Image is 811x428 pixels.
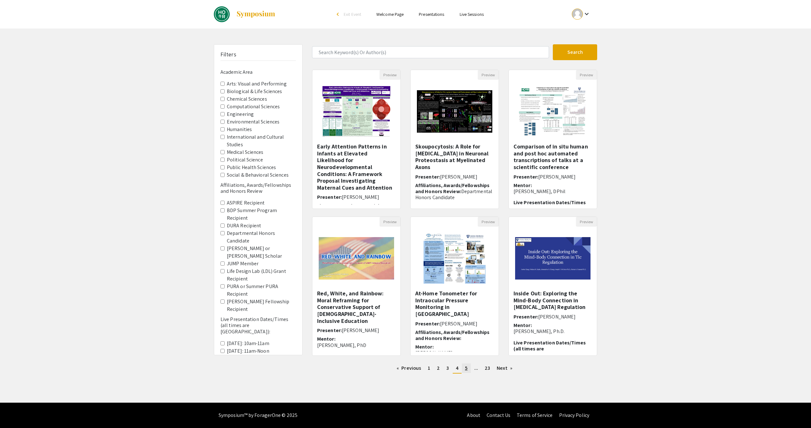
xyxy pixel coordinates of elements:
img: Symposium by ForagerOne [236,10,276,18]
h6: Affiliations, Awards/Fellowships and Honors Review [220,182,296,194]
button: Preview [478,217,499,227]
div: Open Presentation <p class="ql-align-center">Early Attention Patterns in Infants at Elevated Like... [312,70,401,209]
a: Terms of Service [517,412,553,419]
a: Welcome Page [376,11,404,17]
label: Humanities [227,126,252,133]
span: Live Presentation Dates/Times (all times are [GEOGRAPHIC_DATA]):: [317,203,389,221]
h6: Presenter: [415,321,494,327]
img: <p><span style="background-color: transparent; color: rgb(0, 0, 0);">At-Home Tonometer for Intrao... [417,227,492,290]
label: Computational Sciences [227,103,280,110]
div: Open Presentation <p>Skoupocytosis: A Role for Microglia in Neuronal Proteostasis at Myelinated A... [410,70,499,209]
div: Open Presentation <p>Red, White, and Rainbow: Moral Reframing for Conservative Support of LGBT-In... [312,217,401,356]
a: Privacy Policy [559,412,589,419]
a: About [467,412,480,419]
div: Open Presentation <p>Comparison of in situ human and post hoc automated transcriptions of talks a... [508,70,597,209]
p: [PERSON_NAME], PhD [317,342,396,348]
span: Mentor: [317,336,335,342]
h5: Skoupocytosis: A Role for [MEDICAL_DATA] in Neuronal Proteostasis at Myelinated Axons [415,143,494,170]
label: Departmental Honors Candidate [227,230,296,245]
a: Presentations [419,11,444,17]
h5: Red, White, and Rainbow: Moral Reframing for Conservative Support of [DEMOGRAPHIC_DATA]-Inclusive... [317,290,396,324]
iframe: Chat [5,400,27,423]
label: Medical Sciences [227,148,264,156]
label: [DATE]: 10am-11am [227,340,269,347]
a: Live Sessions [460,11,484,17]
button: Preview [576,70,597,80]
label: International and Cultural Studies [227,133,296,148]
label: [DATE]: 11am-Noon [227,347,269,355]
h6: Academic Area [220,69,296,75]
span: Departmental Honors Candidate [415,188,492,201]
a: Contact Us [487,412,510,419]
a: DREAMS Spring 2025 [214,6,276,22]
span: 5 [465,365,468,371]
label: [PERSON_NAME] Fellowship Recipient [227,298,296,313]
h6: Presenter: [317,327,396,333]
ul: Pagination [312,363,597,374]
div: Open Presentation <p>Inside Out: Exploring the Mind-Body Connection in Tic Regulation</p><p><br></p> [508,217,597,356]
label: Social & Behavioral Sciences [227,171,289,179]
span: [PERSON_NAME] [440,320,477,327]
h6: Presenter: [514,174,592,180]
h5: Filters [220,51,236,58]
label: PURA or Summer PURA Recipient [227,283,296,298]
label: Chemical Sciences [227,95,267,103]
img: DREAMS Spring 2025 [214,6,230,22]
span: [PERSON_NAME] [342,327,379,334]
button: Expand account dropdown [565,7,597,21]
label: BDP Summer Program Recipient [227,207,296,222]
button: Preview [380,70,400,80]
label: Public Health Sciences [227,164,276,171]
span: Affiliations, Awards/Fellowships and Honors Review: [415,182,489,195]
span: Exit Event [344,11,361,17]
h6: Presenter: [415,174,494,180]
img: <p>Inside Out: Exploring the Mind-Body Connection in Tic Regulation</p><p><br></p> [509,231,597,286]
span: [PERSON_NAME] [538,173,576,180]
span: [PERSON_NAME] [538,313,576,320]
span: Live Presentation Dates/Times (all times are [GEOGRAPHIC_DATA]):: [514,199,586,218]
span: 1 [428,365,430,371]
span: [PERSON_NAME] [440,173,477,180]
label: [PERSON_NAME] or [PERSON_NAME] Scholar [227,245,296,260]
span: Mentor: [514,322,532,329]
h5: At-Home Tonometer for Intraocular Pressure Monitoring in [GEOGRAPHIC_DATA] [415,290,494,317]
img: <p>Skoupocytosis: A Role for Microglia in Neuronal Proteostasis at Myelinated Axons</p> [411,84,499,139]
h5: Early Attention Patterns in Infants at Elevated Likelihood for Neurodevelopmental Conditions: A F... [317,143,396,191]
span: Mentor: [514,182,532,189]
p: [PERSON_NAME], DPhil [514,188,592,194]
a: Previous page [393,363,424,373]
img: <p>Comparison of in situ human and post hoc automated transcriptions of talks at a scientific con... [513,80,593,143]
div: arrow_back_ios [337,12,341,16]
img: <p>Red, White, and Rainbow: Moral Reframing for Conservative Support of LGBT-Inclusive Education</p> [312,231,400,286]
label: Arts: Visual and Performing [227,80,287,88]
span: Affiliations, Awards/Fellowships and Honors Review: [415,329,489,342]
button: Preview [380,217,400,227]
label: Political Science [227,156,263,164]
span: 23 [485,365,490,371]
span: 2 [437,365,440,371]
h6: Presenter: [317,194,396,200]
h6: Presenter: [514,314,592,320]
label: [DATE]: 1pm-2pm [227,355,266,362]
h6: Live Presentation Dates/Times (all times are [GEOGRAPHIC_DATA]): [220,316,296,335]
button: Search [553,44,597,60]
p: [PERSON_NAME] [415,350,494,356]
mat-icon: Expand account dropdown [583,10,591,18]
span: Mentor: [415,203,434,209]
span: 3 [446,365,449,371]
h5: Comparison of in situ human and post hoc automated transcriptions of talks at a scientific confer... [514,143,592,170]
span: [PERSON_NAME] [342,194,379,200]
a: Next page [494,363,515,373]
span: Mentor: [415,343,434,350]
div: Symposium™ by ForagerOne © 2025 [219,403,297,428]
span: 4 [456,365,458,371]
label: JUMP Member [227,260,259,267]
img: <p class="ql-align-center">Early Attention Patterns in Infants at Elevated Likelihood for Neurode... [316,80,396,143]
label: Biological & Life Sciences [227,88,282,95]
label: DURA Recipient [227,222,261,230]
label: ASPIRE Recipient [227,199,265,207]
label: Engineering [227,110,254,118]
span: ... [474,365,478,371]
button: Preview [576,217,597,227]
label: Life Design Lab (LDL) Grant Recipient [227,267,296,283]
